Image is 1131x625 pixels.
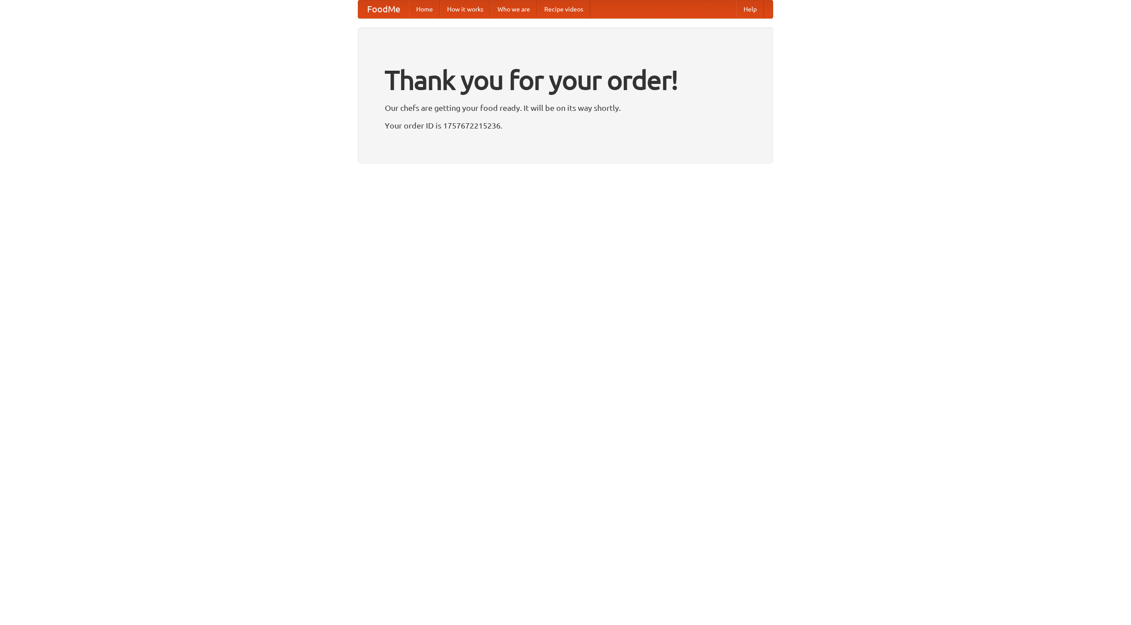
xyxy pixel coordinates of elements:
h1: Thank you for your order! [385,59,746,101]
a: FoodMe [358,0,409,18]
a: Who we are [490,0,537,18]
a: Help [736,0,764,18]
p: Your order ID is 1757672215236. [385,119,746,132]
a: How it works [440,0,490,18]
p: Our chefs are getting your food ready. It will be on its way shortly. [385,101,746,114]
a: Recipe videos [537,0,590,18]
a: Home [409,0,440,18]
